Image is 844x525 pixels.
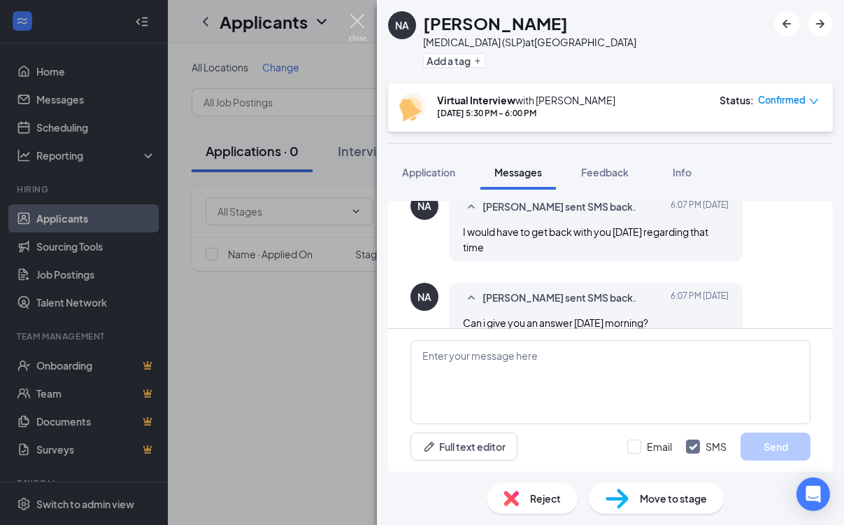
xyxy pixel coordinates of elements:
[673,166,692,178] span: Info
[437,93,615,107] div: with [PERSON_NAME]
[463,316,648,329] span: Can i give you an answer [DATE] morning?
[640,491,707,506] span: Move to stage
[671,199,729,216] span: [DATE] 6:07 PM
[437,94,515,106] b: Virtual Interview
[758,93,806,107] span: Confirmed
[473,57,482,65] svg: Plus
[581,166,629,178] span: Feedback
[778,15,795,32] svg: ArrowLeftNew
[530,491,561,506] span: Reject
[423,53,485,68] button: PlusAdd a tag
[410,433,517,461] button: Full text editorPen
[482,290,636,307] span: [PERSON_NAME] sent SMS back.
[402,166,455,178] span: Application
[812,15,829,32] svg: ArrowRight
[494,166,542,178] span: Messages
[437,107,615,119] div: [DATE] 5:30 PM - 6:00 PM
[720,93,754,107] div: Status :
[809,97,819,106] span: down
[741,433,810,461] button: Send
[422,440,436,454] svg: Pen
[463,199,480,216] svg: SmallChevronUp
[395,18,409,32] div: NA
[796,477,830,511] div: Open Intercom Messenger
[671,290,729,307] span: [DATE] 6:07 PM
[482,199,636,216] span: [PERSON_NAME] sent SMS back.
[774,11,799,36] button: ArrowLeftNew
[808,11,833,36] button: ArrowRight
[417,290,431,304] div: NA
[423,11,568,35] h1: [PERSON_NAME]
[423,35,636,49] div: [MEDICAL_DATA] (SLP) at [GEOGRAPHIC_DATA]
[463,290,480,307] svg: SmallChevronUp
[417,199,431,213] div: NA
[463,225,708,253] span: I would have to get back with you [DATE] regarding that time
